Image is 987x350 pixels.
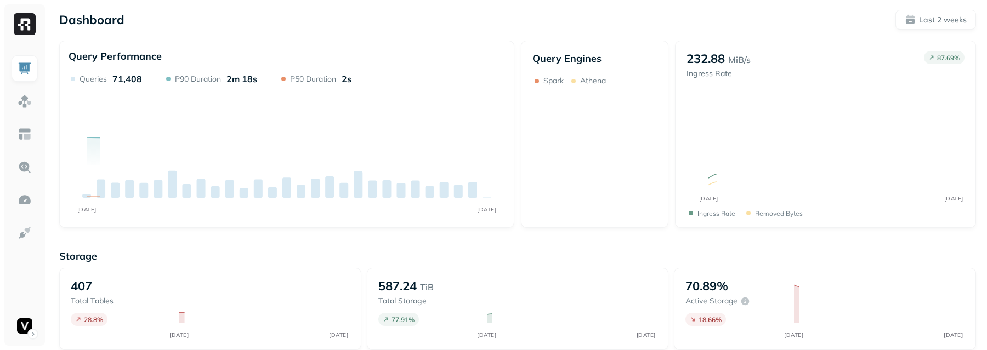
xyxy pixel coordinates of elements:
p: P90 Duration [175,74,221,84]
p: 71,408 [112,73,142,84]
tspan: [DATE] [699,195,718,202]
p: 18.66 % [699,315,722,324]
p: 232.88 [687,51,725,66]
p: Active storage [685,296,738,306]
p: 587.24 [378,278,417,294]
p: Spark [543,76,564,86]
p: Athena [580,76,606,86]
tspan: [DATE] [637,331,656,338]
img: Ryft [14,13,36,35]
img: Voodoo [17,318,32,334]
p: Query Engines [532,52,657,65]
img: Query Explorer [18,160,32,174]
tspan: [DATE] [477,206,496,213]
button: Last 2 weeks [895,10,976,30]
p: Last 2 weeks [919,15,967,25]
img: Integrations [18,226,32,240]
tspan: [DATE] [785,331,804,338]
img: Assets [18,94,32,108]
p: Ingress Rate [697,209,735,217]
p: Queries [80,74,107,84]
p: 70.89% [685,278,728,294]
img: Optimization [18,193,32,207]
p: P50 Duration [290,74,336,84]
p: Storage [59,250,976,262]
p: Ingress Rate [687,68,751,79]
tspan: [DATE] [77,206,97,213]
p: Total tables [71,296,168,306]
p: Removed bytes [755,209,803,217]
img: Dashboard [18,61,32,76]
p: 2s [342,73,351,84]
tspan: [DATE] [329,331,348,338]
tspan: [DATE] [944,195,963,202]
p: Total storage [378,296,476,306]
p: 28.8 % [84,315,103,324]
p: Query Performance [69,50,162,62]
p: TiB [420,280,434,294]
p: 87.69 % [937,54,960,62]
p: MiB/s [728,53,751,66]
tspan: [DATE] [477,331,496,338]
p: 77.91 % [392,315,415,324]
img: Asset Explorer [18,127,32,141]
p: 407 [71,278,92,294]
p: Dashboard [59,12,124,27]
tspan: [DATE] [944,331,963,338]
tspan: [DATE] [170,331,189,338]
p: 2m 18s [226,73,257,84]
